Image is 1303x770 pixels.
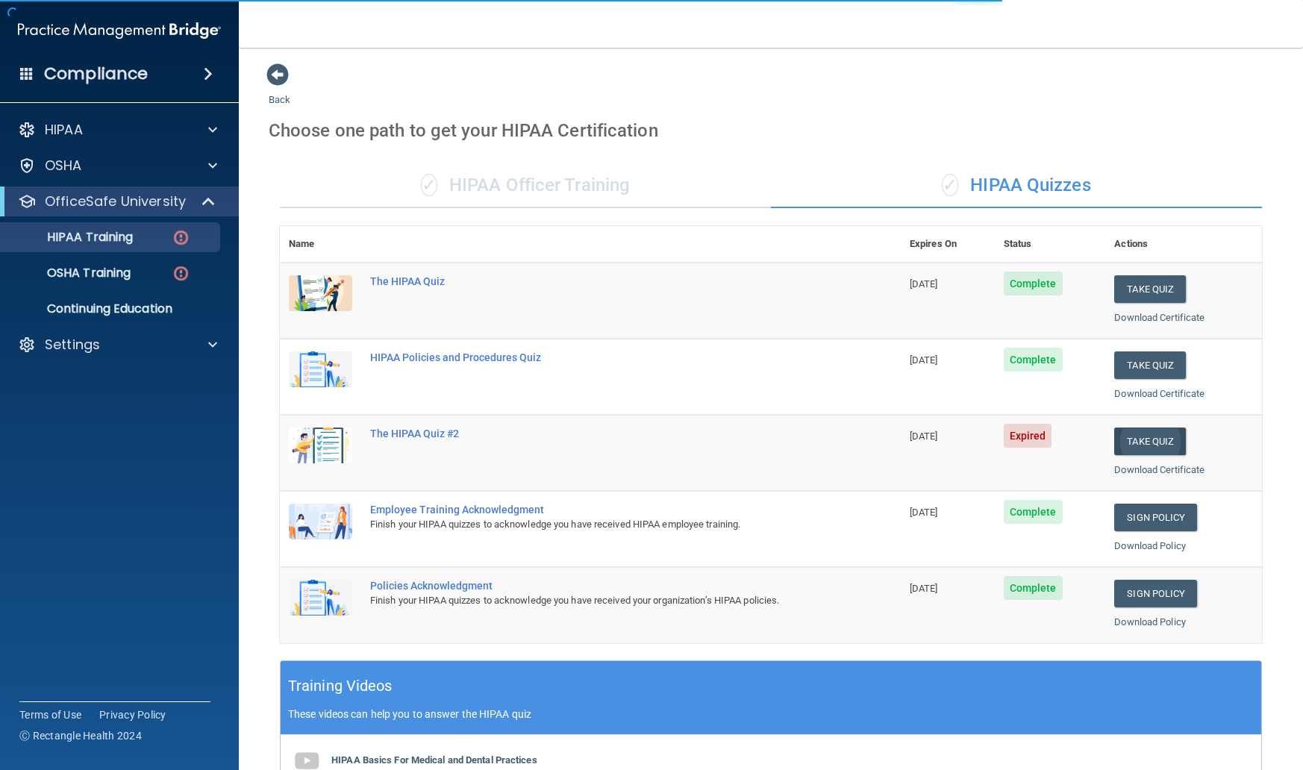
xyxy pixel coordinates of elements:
[910,583,938,594] span: [DATE]
[18,336,217,354] a: Settings
[1114,580,1197,607] a: Sign Policy
[1105,226,1262,263] th: Actions
[1114,351,1186,379] button: Take Quiz
[1004,424,1052,448] span: Expired
[421,174,437,196] span: ✓
[910,431,938,442] span: [DATE]
[172,264,190,283] img: danger-circle.6113f641.png
[1114,312,1204,323] a: Download Certificate
[18,121,217,139] a: HIPAA
[1004,348,1063,372] span: Complete
[370,351,826,363] div: HIPAA Policies and Procedures Quiz
[45,121,83,139] p: HIPAA
[1114,275,1186,303] button: Take Quiz
[280,163,771,208] div: HIPAA Officer Training
[19,728,142,743] span: Ⓒ Rectangle Health 2024
[288,708,1254,720] p: These videos can help you to answer the HIPAA quiz
[280,226,361,263] th: Name
[1114,464,1204,475] a: Download Certificate
[370,516,826,533] div: Finish your HIPAA quizzes to acknowledge you have received HIPAA employee training.
[10,230,133,245] p: HIPAA Training
[172,228,190,247] img: danger-circle.6113f641.png
[1114,616,1186,627] a: Download Policy
[44,63,148,84] h4: Compliance
[942,174,958,196] span: ✓
[45,336,100,354] p: Settings
[1114,388,1204,399] a: Download Certificate
[19,707,81,722] a: Terms of Use
[45,192,186,210] p: OfficeSafe University
[18,157,217,175] a: OSHA
[370,428,826,439] div: The HIPAA Quiz #2
[1004,576,1063,600] span: Complete
[18,16,221,46] img: PMB logo
[45,157,82,175] p: OSHA
[910,354,938,366] span: [DATE]
[1114,540,1186,551] a: Download Policy
[269,109,1273,152] div: Choose one path to get your HIPAA Certification
[288,673,393,699] h5: Training Videos
[1004,272,1063,295] span: Complete
[995,226,1106,263] th: Status
[1114,428,1186,455] button: Take Quiz
[99,707,166,722] a: Privacy Policy
[331,754,537,766] b: HIPAA Basics For Medical and Dental Practices
[1004,500,1063,524] span: Complete
[1114,504,1197,531] a: Sign Policy
[10,301,213,316] p: Continuing Education
[370,275,826,287] div: The HIPAA Quiz
[910,507,938,518] span: [DATE]
[370,592,826,610] div: Finish your HIPAA quizzes to acknowledge you have received your organization’s HIPAA policies.
[269,76,290,105] a: Back
[901,226,995,263] th: Expires On
[910,278,938,289] span: [DATE]
[10,266,131,281] p: OSHA Training
[18,192,216,210] a: OfficeSafe University
[370,504,826,516] div: Employee Training Acknowledgment
[370,580,826,592] div: Policies Acknowledgment
[771,163,1262,208] div: HIPAA Quizzes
